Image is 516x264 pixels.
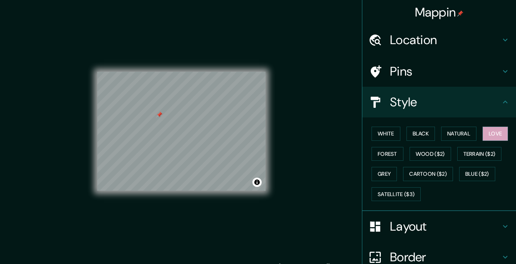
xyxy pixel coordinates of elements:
[372,187,421,201] button: Satellite ($3)
[410,147,451,161] button: Wood ($2)
[457,147,502,161] button: Terrain ($2)
[372,147,403,161] button: Forest
[390,32,501,48] h4: Location
[390,219,501,234] h4: Layout
[390,94,501,110] h4: Style
[252,178,262,187] button: Toggle attribution
[362,25,516,55] div: Location
[457,10,463,16] img: pin-icon.png
[403,167,453,181] button: Cartoon ($2)
[483,127,508,141] button: Love
[362,211,516,242] div: Layout
[372,167,397,181] button: Grey
[390,64,501,79] h4: Pins
[362,56,516,87] div: Pins
[459,167,495,181] button: Blue ($2)
[372,127,400,141] button: White
[441,127,476,141] button: Natural
[97,72,265,191] canvas: Map
[448,234,508,256] iframe: Help widget launcher
[415,5,464,20] h4: Mappin
[362,87,516,117] div: Style
[406,127,435,141] button: Black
